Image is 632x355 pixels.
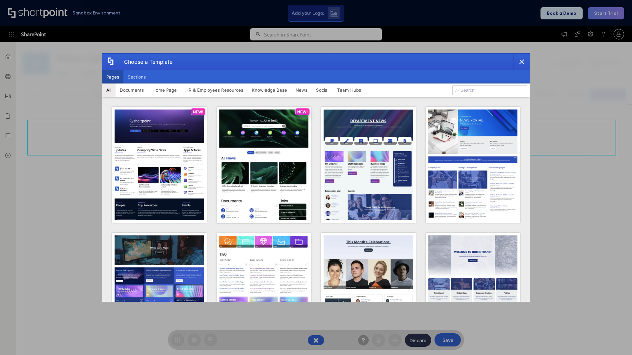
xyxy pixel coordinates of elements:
button: Team Hubs [333,83,365,97]
button: News [291,83,312,97]
p: NEW! [193,109,203,114]
button: Knowledge Base [248,83,291,97]
iframe: Chat Widget [599,323,632,355]
input: Search [452,85,527,95]
p: NEW! [297,109,308,114]
button: Home Page [148,83,181,97]
button: Pages [102,70,123,83]
div: template selector [102,53,530,302]
div: Choose a Template [119,54,172,70]
button: All [102,83,116,97]
button: Documents [116,83,148,97]
button: HR & Employees Resources [181,83,248,97]
button: Sections [123,70,150,83]
button: Social [312,83,333,97]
